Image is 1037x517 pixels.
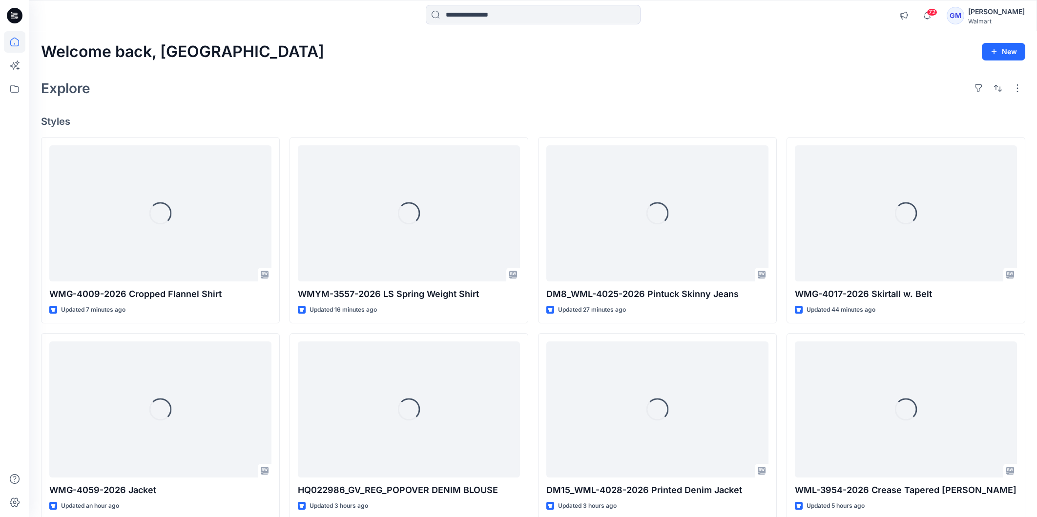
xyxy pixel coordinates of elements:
[310,305,377,315] p: Updated 16 minutes ago
[41,43,324,61] h2: Welcome back, [GEOGRAPHIC_DATA]
[298,483,520,497] p: HQ022986_GV_REG_POPOVER DENIM BLOUSE
[795,483,1017,497] p: WML-3954-2026 Crease Tapered [PERSON_NAME]
[807,501,865,511] p: Updated 5 hours ago
[49,483,271,497] p: WMG-4059-2026 Jacket
[41,80,90,96] h2: Explore
[298,287,520,301] p: WMYM-3557-2026 LS Spring Weight Shirt
[61,501,119,511] p: Updated an hour ago
[795,287,1017,301] p: WMG-4017-2026 Skirtall w. Belt
[61,305,125,315] p: Updated 7 minutes ago
[927,8,937,16] span: 72
[41,116,1025,127] h4: Styles
[558,305,626,315] p: Updated 27 minutes ago
[947,7,964,24] div: GM
[310,501,368,511] p: Updated 3 hours ago
[49,287,271,301] p: WMG-4009-2026 Cropped Flannel Shirt
[546,483,768,497] p: DM15_WML-4028-2026 Printed Denim Jacket
[968,6,1025,18] div: [PERSON_NAME]
[982,43,1025,60] button: New
[968,18,1025,25] div: Walmart
[546,287,768,301] p: DM8_WML-4025-2026 Pintuck Skinny Jeans
[807,305,875,315] p: Updated 44 minutes ago
[558,501,617,511] p: Updated 3 hours ago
